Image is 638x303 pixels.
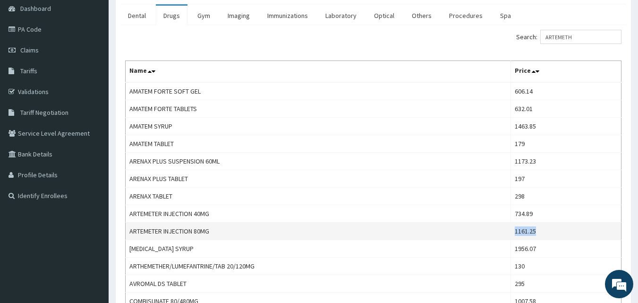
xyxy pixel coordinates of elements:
td: ARTEMETER INJECTION 40MG [126,205,511,223]
span: Claims [20,46,39,54]
td: AMATEM TABLET [126,135,511,153]
div: Minimize live chat window [155,5,178,27]
th: Name [126,61,511,83]
td: 1161.25 [510,223,621,240]
textarea: Type your message and hit 'Enter' [5,202,180,235]
td: ARENAX PLUS SUSPENSION 60ML [126,153,511,170]
td: 298 [510,188,621,205]
a: Drugs [156,6,187,26]
a: Spa [493,6,519,26]
span: Tariffs [20,67,37,75]
a: Laboratory [318,6,364,26]
td: 1956.07 [510,240,621,258]
td: AVROMAL DS TABLET [126,275,511,293]
a: Optical [366,6,402,26]
a: Procedures [442,6,490,26]
td: AMATEM SYRUP [126,118,511,135]
td: AMATEM FORTE SOFT GEL [126,82,511,100]
td: 606.14 [510,82,621,100]
td: 197 [510,170,621,188]
td: ARTHEMETHER/LUMEFANTRINE/TAB 20/120MG [126,258,511,275]
div: Chat with us now [49,53,159,65]
td: 734.89 [510,205,621,223]
td: AMATEM FORTE TABLETS [126,100,511,118]
label: Search: [516,30,621,44]
a: Dental [120,6,153,26]
td: 632.01 [510,100,621,118]
td: ARENAX PLUS TABLET [126,170,511,188]
td: 295 [510,275,621,293]
td: 1173.23 [510,153,621,170]
span: Tariff Negotiation [20,108,68,117]
a: Imaging [220,6,257,26]
th: Price [510,61,621,83]
td: 1463.85 [510,118,621,135]
a: Gym [190,6,218,26]
td: ARTEMETER INJECTION 80MG [126,223,511,240]
span: Dashboard [20,4,51,13]
td: ARENAX TABLET [126,188,511,205]
td: [MEDICAL_DATA] SYRUP [126,240,511,258]
span: We're online! [55,91,130,187]
a: Immunizations [260,6,315,26]
img: d_794563401_company_1708531726252_794563401 [17,47,38,71]
td: 130 [510,258,621,275]
input: Search: [540,30,621,44]
a: Others [404,6,439,26]
td: 179 [510,135,621,153]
